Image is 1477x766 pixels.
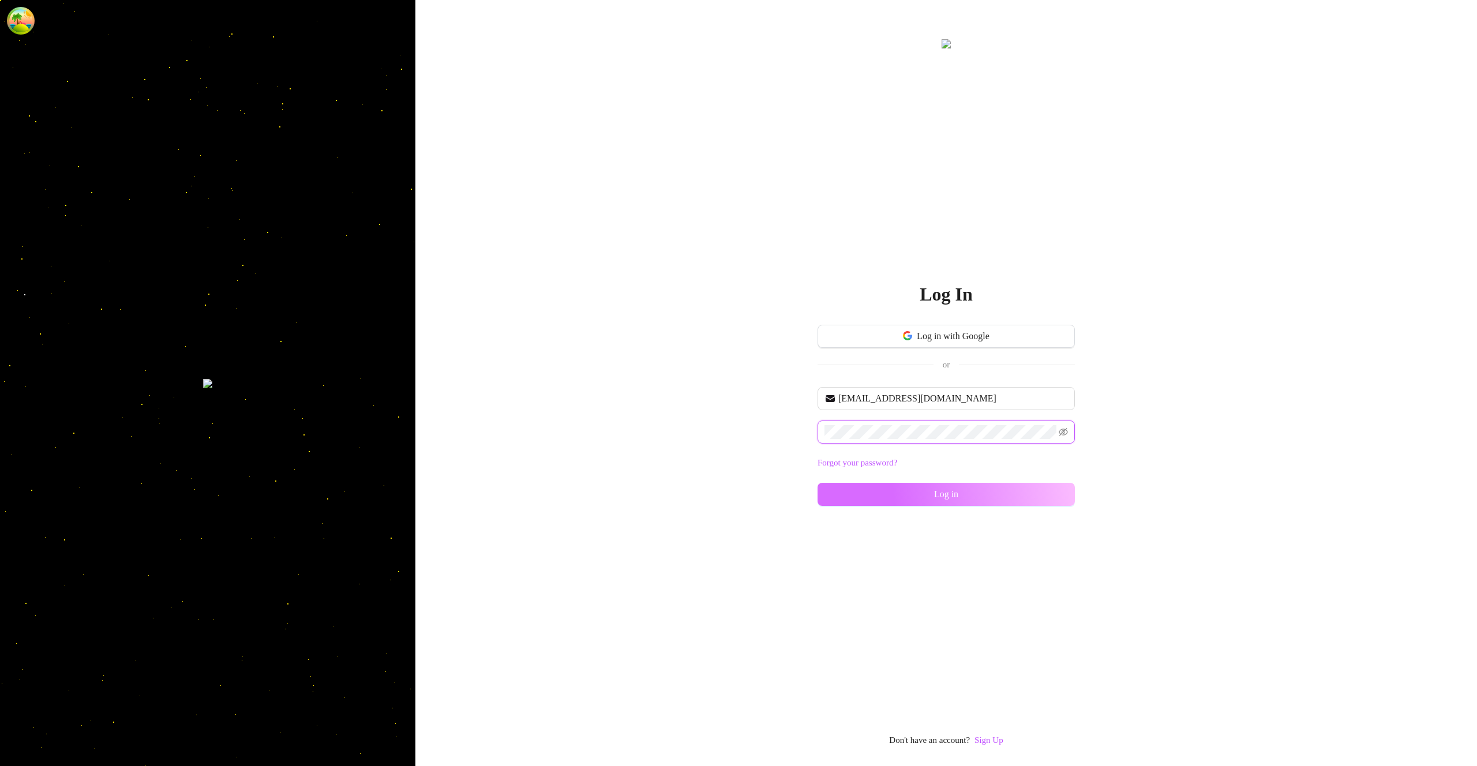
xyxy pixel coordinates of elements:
[818,325,1075,348] button: Log in with Google
[838,392,1068,405] input: Your email
[917,331,989,341] span: Log in with Google
[1059,427,1068,437] span: eye-invisible
[818,458,897,467] a: Forgot your password?
[9,9,32,32] button: Open Tanstack query devtools
[974,735,1003,745] a: Sign Up
[974,734,1003,748] a: Sign Up
[942,39,951,48] img: logo.svg
[943,360,950,369] span: or
[920,283,973,306] h2: Log In
[818,483,1075,506] button: Log in
[203,379,212,388] img: login-background.png
[818,456,1075,470] a: Forgot your password?
[889,734,970,748] span: Don't have an account?
[934,489,958,500] span: Log in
